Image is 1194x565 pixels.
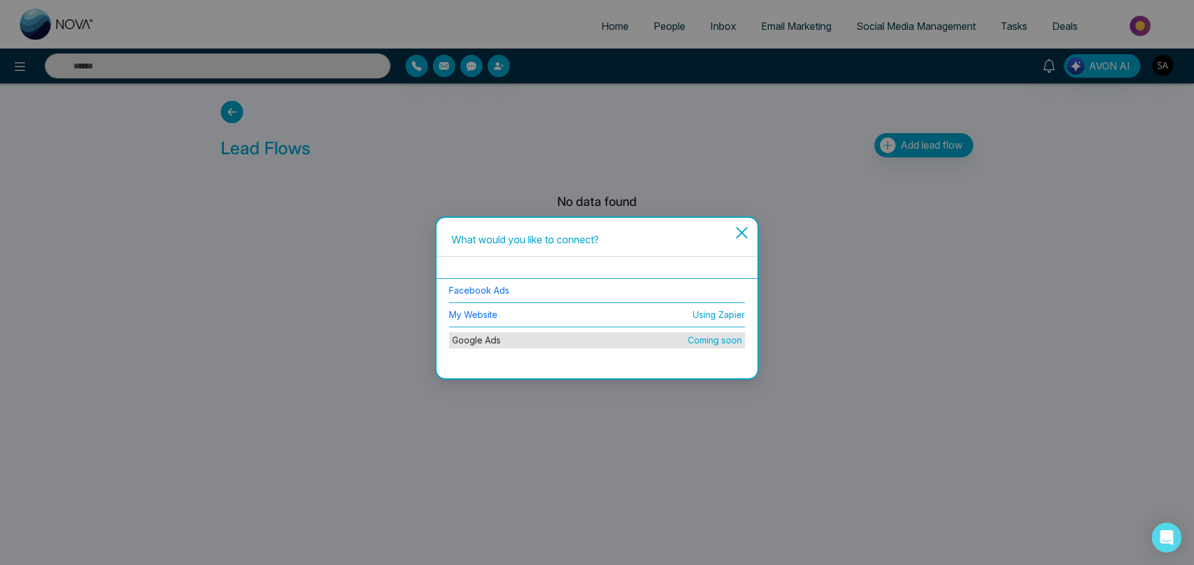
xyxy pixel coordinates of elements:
div: What would you like to connect? [451,233,743,246]
div: Open Intercom Messenger [1152,523,1182,553]
span: close [734,225,749,240]
button: Close [726,218,757,261]
span: Using Zapier [693,308,745,322]
a: My Website [449,309,497,320]
a: Facebook Ads [449,285,509,296]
